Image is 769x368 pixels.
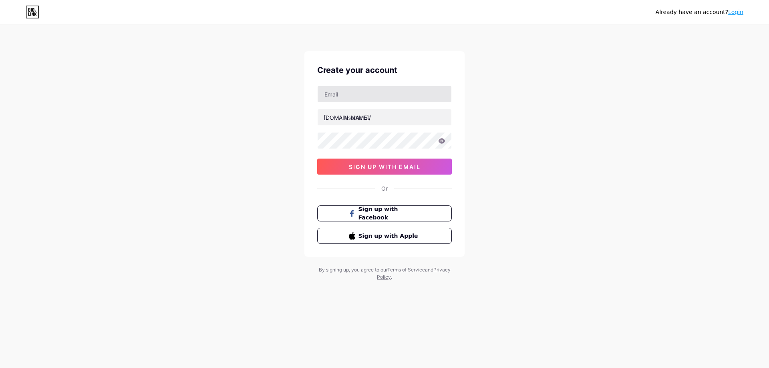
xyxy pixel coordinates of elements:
[317,159,452,175] button: sign up with email
[324,113,371,122] div: [DOMAIN_NAME]/
[358,205,421,222] span: Sign up with Facebook
[317,228,452,244] button: Sign up with Apple
[318,86,451,102] input: Email
[317,205,452,221] button: Sign up with Facebook
[656,8,743,16] div: Already have an account?
[358,232,421,240] span: Sign up with Apple
[318,109,451,125] input: username
[728,9,743,15] a: Login
[317,64,452,76] div: Create your account
[381,184,388,193] div: Or
[387,267,425,273] a: Terms of Service
[349,163,421,170] span: sign up with email
[316,266,453,281] div: By signing up, you agree to our and .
